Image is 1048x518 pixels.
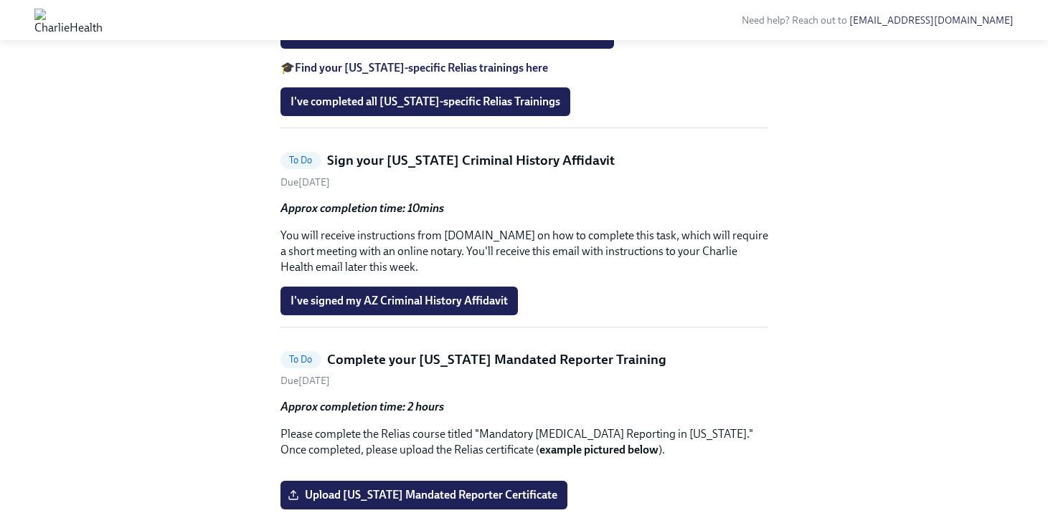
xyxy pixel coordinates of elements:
[280,350,768,388] a: To DoComplete your [US_STATE] Mandated Reporter TrainingDue[DATE]
[327,151,615,170] h5: Sign your [US_STATE] Criminal History Affidavit
[742,14,1014,27] span: Need help? Reach out to
[280,155,321,166] span: To Do
[280,481,567,509] label: Upload [US_STATE] Mandated Reporter Certificate
[280,400,444,413] strong: Approx completion time: 2 hours
[280,60,768,76] p: 🎓
[280,201,444,215] strong: Approx completion time: 10mins
[280,375,330,387] span: Friday, October 3rd 2025, 9:00 am
[280,287,518,315] button: I've signed my AZ Criminal History Affidavit
[280,228,768,275] p: You will receive instructions from [DOMAIN_NAME] on how to complete this task, which will require...
[291,95,560,109] span: I've completed all [US_STATE]-specific Relias Trainings
[327,350,666,369] h5: Complete your [US_STATE] Mandated Reporter Training
[849,14,1014,27] a: [EMAIL_ADDRESS][DOMAIN_NAME]
[280,87,570,116] button: I've completed all [US_STATE]-specific Relias Trainings
[280,151,768,189] a: To DoSign your [US_STATE] Criminal History AffidavitDue[DATE]
[295,61,548,75] a: Find your [US_STATE]-specific Relias trainings here
[291,294,508,308] span: I've signed my AZ Criminal History Affidavit
[539,443,658,456] strong: example pictured below
[280,176,330,188] span: Friday, October 3rd 2025, 9:00 am
[291,488,557,502] span: Upload [US_STATE] Mandated Reporter Certificate
[34,9,103,32] img: CharlieHealth
[280,426,768,458] p: Please complete the Relias course titled "Mandatory [MEDICAL_DATA] Reporting in [US_STATE]." Once...
[280,354,321,365] span: To Do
